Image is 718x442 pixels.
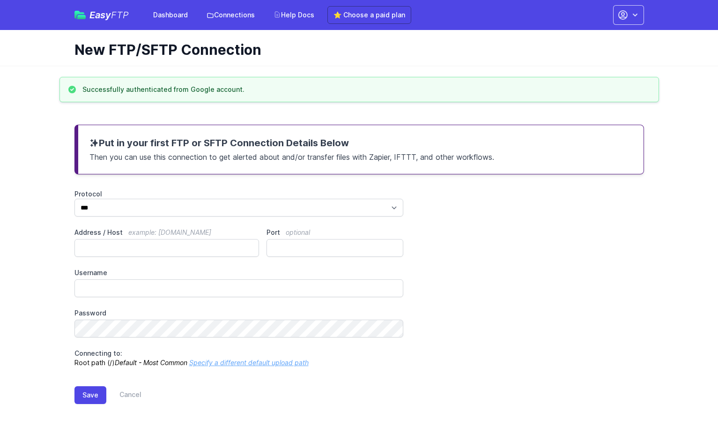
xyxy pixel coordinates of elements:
[148,7,193,23] a: Dashboard
[128,228,211,236] span: example: [DOMAIN_NAME]
[106,386,141,404] a: Cancel
[266,228,403,237] label: Port
[89,10,129,20] span: Easy
[111,9,129,21] span: FTP
[74,10,129,20] a: EasyFTP
[74,349,122,357] span: Connecting to:
[74,268,404,277] label: Username
[286,228,310,236] span: optional
[74,386,106,404] button: Save
[74,308,404,318] label: Password
[74,11,86,19] img: easyftp_logo.png
[89,150,632,163] p: Then you can use this connection to get alerted about and/or transfer files with Zapier, IFTTT, a...
[201,7,260,23] a: Connections
[268,7,320,23] a: Help Docs
[115,359,187,367] i: Default - Most Common
[82,85,244,94] h3: Successfully authenticated from Google account.
[327,6,411,24] a: ⭐ Choose a paid plan
[74,228,259,237] label: Address / Host
[189,359,309,367] a: Specify a different default upload path
[74,349,404,367] p: Root path (/)
[74,41,637,58] h1: New FTP/SFTP Connection
[74,189,404,199] label: Protocol
[89,136,632,150] h3: Put in your first FTP or SFTP Connection Details Below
